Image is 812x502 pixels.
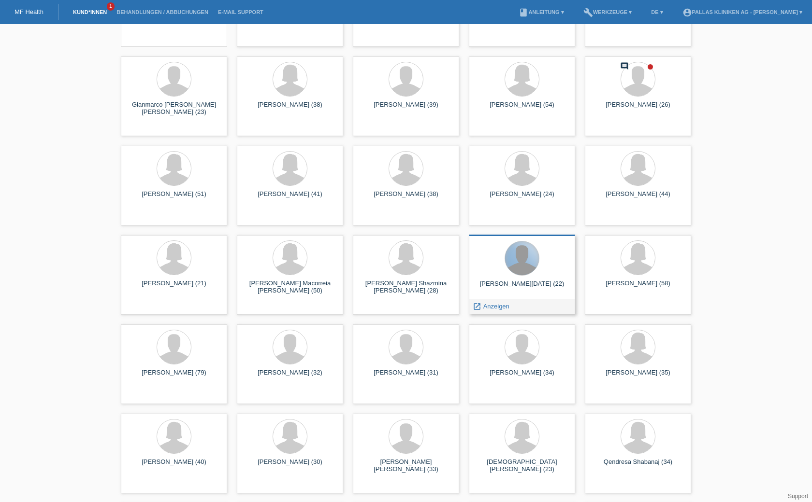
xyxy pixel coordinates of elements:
[361,190,451,206] div: [PERSON_NAME] (38)
[583,8,593,17] i: build
[473,302,481,311] i: launch
[514,9,568,15] a: bookAnleitung ▾
[477,280,567,295] div: [PERSON_NAME][DATE] (22)
[477,101,567,116] div: [PERSON_NAME] (54)
[68,9,112,15] a: Kund*innen
[519,8,528,17] i: book
[129,369,219,384] div: [PERSON_NAME] (79)
[593,279,683,295] div: [PERSON_NAME] (58)
[112,9,213,15] a: Behandlungen / Abbuchungen
[620,62,629,70] i: comment
[245,101,335,116] div: [PERSON_NAME] (38)
[477,458,567,474] div: [DEMOGRAPHIC_DATA][PERSON_NAME] (23)
[361,279,451,295] div: [PERSON_NAME] Shazmina [PERSON_NAME] (28)
[245,458,335,474] div: [PERSON_NAME] (30)
[483,303,509,310] span: Anzeigen
[361,458,451,474] div: [PERSON_NAME] [PERSON_NAME] (33)
[473,303,509,310] a: launch Anzeigen
[213,9,268,15] a: E-Mail Support
[678,9,807,15] a: account_circlePallas Kliniken AG - [PERSON_NAME] ▾
[477,369,567,384] div: [PERSON_NAME] (34)
[129,190,219,206] div: [PERSON_NAME] (51)
[593,458,683,474] div: Qendresa Shabanaj (34)
[682,8,692,17] i: account_circle
[107,2,115,11] span: 1
[129,101,219,116] div: Gianmarco [PERSON_NAME] [PERSON_NAME] (23)
[14,8,43,15] a: MF Health
[245,190,335,206] div: [PERSON_NAME] (41)
[788,493,808,500] a: Support
[593,101,683,116] div: [PERSON_NAME] (26)
[593,190,683,206] div: [PERSON_NAME] (44)
[361,369,451,384] div: [PERSON_NAME] (31)
[646,9,667,15] a: DE ▾
[477,190,567,206] div: [PERSON_NAME] (24)
[245,279,335,295] div: [PERSON_NAME] Macorreia [PERSON_NAME] (50)
[579,9,637,15] a: buildWerkzeuge ▾
[245,369,335,384] div: [PERSON_NAME] (32)
[361,101,451,116] div: [PERSON_NAME] (39)
[129,458,219,474] div: [PERSON_NAME] (40)
[593,369,683,384] div: [PERSON_NAME] (35)
[620,62,629,72] div: Neuer Kommentar
[129,279,219,295] div: [PERSON_NAME] (21)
